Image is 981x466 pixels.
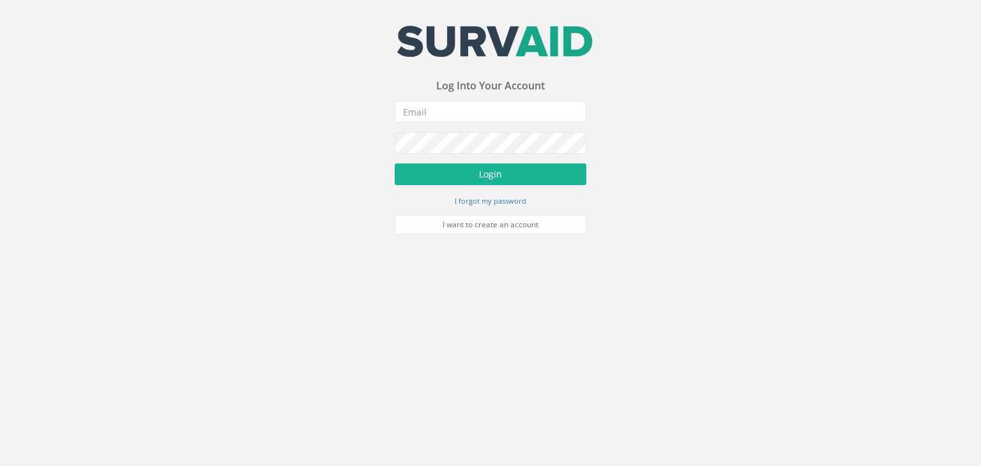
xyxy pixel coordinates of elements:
small: I forgot my password [455,196,526,206]
button: Login [395,163,586,185]
input: Email [395,101,586,123]
a: I forgot my password [455,195,526,206]
a: I want to create an account [395,215,586,234]
h3: Log Into Your Account [395,80,586,92]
